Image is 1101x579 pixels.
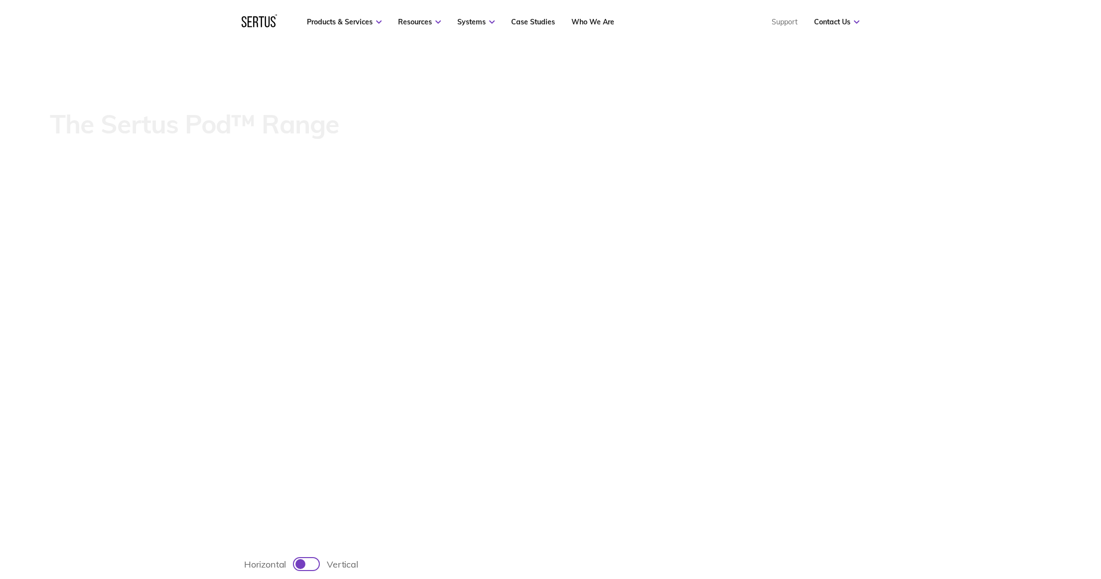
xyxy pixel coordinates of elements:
span: horizontal [244,559,286,570]
a: Who We Are [571,17,614,26]
p: The Sertus Pod™ Range [50,110,339,138]
a: Resources [398,17,441,26]
a: Case Studies [511,17,555,26]
a: Products & Services [307,17,382,26]
a: Systems [457,17,495,26]
a: Contact Us [814,17,859,26]
a: Support [772,17,798,26]
span: vertical [327,559,358,570]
